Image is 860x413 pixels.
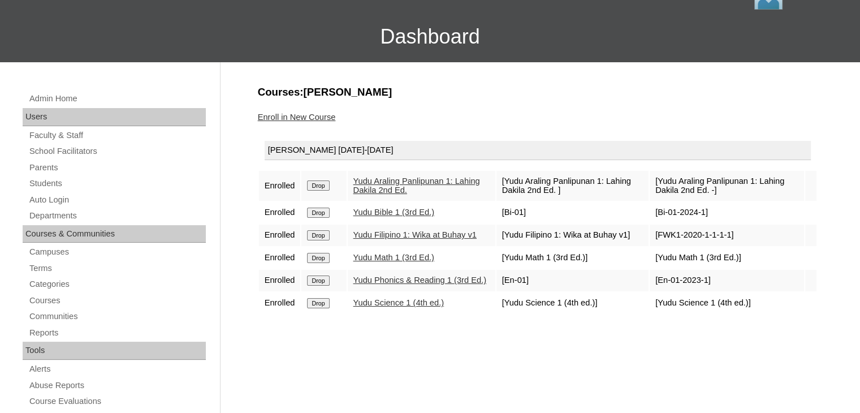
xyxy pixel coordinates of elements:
td: [Yudu Filipino 1: Wika at Buhay v1] [496,225,649,246]
a: Categories [28,277,206,291]
td: Enrolled [259,247,301,269]
a: Abuse Reports [28,378,206,393]
a: School Facilitators [28,144,206,158]
a: Students [28,177,206,191]
td: [Bi-01] [496,202,649,223]
a: Faculty & Staff [28,128,206,143]
td: [FWK1-2020-1-1-1-1] [650,225,804,246]
a: Terms [28,261,206,276]
a: Yudu Science 1 (4th ed.) [353,298,444,307]
td: [Yudu Math 1 (3rd Ed.)] [650,247,804,269]
a: Reports [28,326,206,340]
td: [Bi-01-2024-1] [650,202,804,223]
td: Enrolled [259,171,301,201]
div: Users [23,108,206,126]
td: [En-01-2023-1] [650,270,804,291]
td: [En-01] [496,270,649,291]
a: Course Evaluations [28,394,206,408]
input: Drop [307,253,329,263]
td: [Yudu Science 1 (4th ed.)] [496,292,649,314]
div: [PERSON_NAME] [DATE]-[DATE] [265,141,811,160]
td: Enrolled [259,292,301,314]
a: Courses [28,294,206,308]
input: Drop [307,208,329,218]
a: Departments [28,209,206,223]
a: Yudu Phonics & Reading 1 (3rd Ed.) [353,276,486,285]
input: Drop [307,276,329,286]
h3: Dashboard [6,11,854,62]
a: Alerts [28,362,206,376]
a: Enroll in New Course [258,113,336,122]
a: Auto Login [28,193,206,207]
td: [Yudu Math 1 (3rd Ed.)] [496,247,649,269]
div: Courses & Communities [23,225,206,243]
a: Yudu Filipino 1: Wika at Buhay v1 [353,230,477,239]
a: Yudu Math 1 (3rd Ed.) [353,253,434,262]
a: Yudu Bible 1 (3rd Ed.) [353,208,434,217]
a: Campuses [28,245,206,259]
td: Enrolled [259,202,301,223]
td: [Yudu Araling Panlipunan 1: Lahing Dakila 2nd Ed. ] [496,171,649,201]
h3: Courses:[PERSON_NAME] [258,85,818,100]
td: [Yudu Araling Panlipunan 1: Lahing Dakila 2nd Ed. -] [650,171,804,201]
a: Yudu Araling Panlipunan 1: Lahing Dakila 2nd Ed. [353,177,480,195]
input: Drop [307,230,329,240]
td: Enrolled [259,225,301,246]
a: Admin Home [28,92,206,106]
input: Drop [307,298,329,308]
a: Parents [28,161,206,175]
input: Drop [307,180,329,191]
td: [Yudu Science 1 (4th ed.)] [650,292,804,314]
td: Enrolled [259,270,301,291]
div: Tools [23,342,206,360]
a: Communities [28,309,206,324]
